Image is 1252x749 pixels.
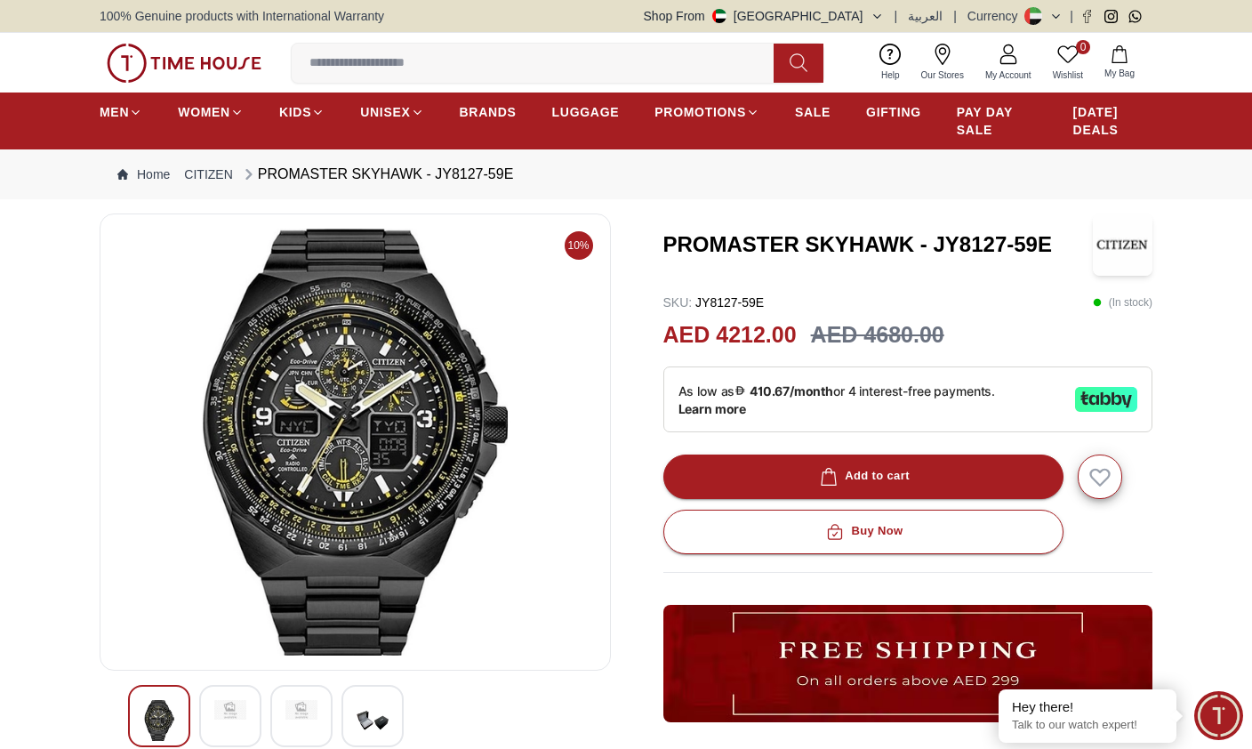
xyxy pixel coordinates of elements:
div: Hey there! [1012,698,1163,716]
span: GIFTING [866,103,921,121]
span: 100% Genuine products with International Warranty [100,7,384,25]
span: Help [874,68,907,82]
button: Shop From[GEOGRAPHIC_DATA] [644,7,884,25]
button: Add to cart [663,455,1063,499]
span: SALE [795,103,831,121]
a: Facebook [1080,10,1094,23]
h3: AED 4680.00 [811,318,944,352]
span: My Account [978,68,1039,82]
p: Talk to our watch expert! [1012,718,1163,733]
img: ... [663,605,1153,722]
span: BRANDS [460,103,517,121]
span: PAY DAY SALE [957,103,1038,139]
a: SALE [795,96,831,128]
a: Help [871,40,911,85]
div: Buy Now [823,521,903,542]
span: MEN [100,103,129,121]
div: Chat Widget [1194,691,1243,740]
img: PROMASTER SKYHAWK - JY8127-59E [1093,213,1152,276]
span: PROMOTIONS [654,103,746,121]
button: Buy Now [663,510,1063,554]
a: KIDS [279,96,325,128]
a: Whatsapp [1128,10,1142,23]
p: ( In stock ) [1093,294,1152,311]
span: SKU : [663,295,693,310]
img: PROMASTER SKYHAWK - JY8127-59E [285,700,317,720]
a: [DATE] DEALS [1073,96,1152,146]
img: ... [107,44,261,83]
span: | [1070,7,1073,25]
span: | [895,7,898,25]
p: JY8127-59E [663,294,765,311]
a: UNISEX [360,96,423,128]
span: 0 [1076,40,1090,54]
img: PROMASTER SKYHAWK - JY8127-59E [115,229,596,656]
h3: PROMASTER SKYHAWK - JY8127-59E [663,230,1093,259]
span: Our Stores [914,68,971,82]
span: My Bag [1097,67,1142,80]
nav: Breadcrumb [100,149,1152,199]
a: CITIZEN [184,165,232,183]
img: PROMASTER SKYHAWK - JY8127-59E [143,700,175,741]
a: WOMEN [178,96,244,128]
span: KIDS [279,103,311,121]
a: 0Wishlist [1042,40,1094,85]
img: United Arab Emirates [712,9,726,23]
a: LUGGAGE [552,96,620,128]
div: Add to cart [816,466,910,487]
a: Home [117,165,170,183]
a: Instagram [1104,10,1118,23]
img: PROMASTER SKYHAWK - JY8127-59E [357,700,389,741]
button: العربية [908,7,943,25]
span: 10% [565,231,593,260]
button: My Bag [1094,42,1145,84]
span: | [953,7,957,25]
span: LUGGAGE [552,103,620,121]
a: PROMOTIONS [654,96,759,128]
span: UNISEX [360,103,410,121]
div: Currency [967,7,1025,25]
a: BRANDS [460,96,517,128]
a: GIFTING [866,96,921,128]
a: MEN [100,96,142,128]
a: Our Stores [911,40,975,85]
img: PROMASTER SKYHAWK - JY8127-59E [214,700,246,720]
span: WOMEN [178,103,230,121]
span: [DATE] DEALS [1073,103,1152,139]
h2: AED 4212.00 [663,318,797,352]
div: PROMASTER SKYHAWK - JY8127-59E [240,164,514,185]
span: Wishlist [1046,68,1090,82]
a: PAY DAY SALE [957,96,1038,146]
